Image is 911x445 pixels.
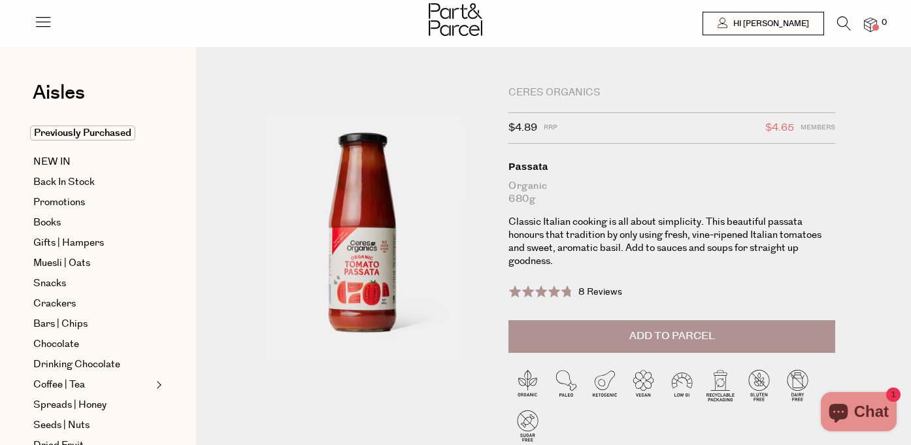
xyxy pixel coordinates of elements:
[33,316,88,332] span: Bars | Chips
[33,195,152,210] a: Promotions
[33,337,152,352] a: Chocolate
[817,392,901,435] inbox-online-store-chat: Shopify online store chat
[624,366,663,404] img: P_P-ICONS-Live_Bec_V11_Vegan.svg
[730,18,809,29] span: Hi [PERSON_NAME]
[701,366,740,404] img: P_P-ICONS-Live_Bec_V11_Recyclable_Packaging.svg
[778,366,817,404] img: P_P-ICONS-Live_Bec_V11_Dairy_Free.svg
[33,357,152,372] a: Drinking Chocolate
[508,320,835,353] button: Add to Parcel
[33,418,90,433] span: Seeds | Nuts
[663,366,701,404] img: P_P-ICONS-Live_Bec_V11_Low_Gi.svg
[508,366,547,404] img: P_P-ICONS-Live_Bec_V11_Organic.svg
[33,235,152,251] a: Gifts | Hampers
[33,377,85,393] span: Coffee | Tea
[30,125,135,140] span: Previously Purchased
[508,406,547,445] img: P_P-ICONS-Live_Bec_V11_Sugar_Free.svg
[153,377,162,393] button: Expand/Collapse Coffee | Tea
[544,120,557,137] span: RRP
[508,86,835,99] div: Ceres Organics
[864,18,877,31] a: 0
[33,255,152,271] a: Muesli | Oats
[33,377,152,393] a: Coffee | Tea
[703,12,824,35] a: Hi [PERSON_NAME]
[33,78,85,107] span: Aisles
[33,276,152,291] a: Snacks
[765,120,794,137] span: $4.65
[33,174,95,190] span: Back In Stock
[33,255,90,271] span: Muesli | Oats
[235,86,489,386] img: Passata
[878,17,890,29] span: 0
[33,215,152,231] a: Books
[508,160,835,173] div: Passata
[33,397,107,413] span: Spreads | Honey
[547,366,586,404] img: P_P-ICONS-Live_Bec_V11_Paleo.svg
[33,276,66,291] span: Snacks
[801,120,835,137] span: Members
[508,120,537,137] span: $4.89
[33,337,79,352] span: Chocolate
[33,316,152,332] a: Bars | Chips
[586,366,624,404] img: P_P-ICONS-Live_Bec_V11_Ketogenic.svg
[740,366,778,404] img: P_P-ICONS-Live_Bec_V11_Gluten_Free.svg
[578,286,622,299] span: 8 Reviews
[33,418,152,433] a: Seeds | Nuts
[33,215,61,231] span: Books
[33,174,152,190] a: Back In Stock
[33,296,76,312] span: Crackers
[33,154,152,170] a: NEW IN
[33,235,104,251] span: Gifts | Hampers
[33,357,120,372] span: Drinking Chocolate
[33,83,85,116] a: Aisles
[429,3,482,36] img: Part&Parcel
[508,216,835,268] p: Classic Italian cooking is all about simplicity. This beautiful passata honours that tradition by...
[33,154,71,170] span: NEW IN
[33,296,152,312] a: Crackers
[629,329,715,344] span: Add to Parcel
[33,125,152,141] a: Previously Purchased
[33,397,152,413] a: Spreads | Honey
[33,195,85,210] span: Promotions
[508,180,835,206] div: Organic 680g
